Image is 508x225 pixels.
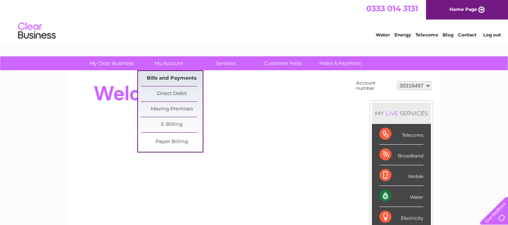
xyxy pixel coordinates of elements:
a: Log out [483,32,501,38]
div: Clear Business is a trading name of Verastar Limited (registered in [GEOGRAPHIC_DATA] No. 3667643... [77,4,432,36]
a: Contact [458,32,476,38]
a: Energy [394,32,411,38]
div: Telecoms [379,124,423,145]
a: E-Billing [141,117,203,132]
div: MY SERVICES [372,103,431,124]
div: Mobile [379,165,423,186]
a: 0333 014 3131 [366,4,418,13]
a: Customer Help [252,56,314,70]
a: Telecoms [415,32,438,38]
a: Moving Premises [141,102,203,117]
a: My Clear Business [80,56,143,70]
a: My Account [138,56,200,70]
div: Water [379,186,423,207]
a: Bills and Payments [141,71,203,86]
a: Direct Debit [141,86,203,101]
a: Water [376,32,390,38]
a: Make A Payment [309,56,371,70]
a: Services [195,56,257,70]
td: Account number [354,79,395,93]
a: Paper Billing [141,134,203,149]
div: LIVE [384,110,400,117]
div: Broadband [379,145,423,165]
img: logo.png [18,20,56,42]
a: Blog [443,32,453,38]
